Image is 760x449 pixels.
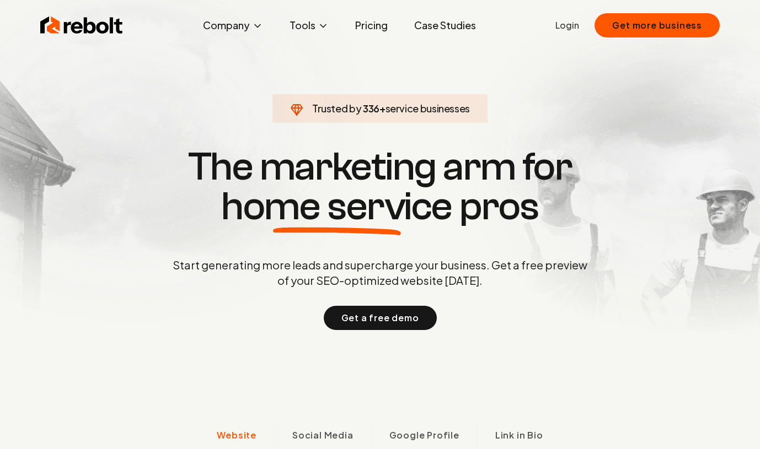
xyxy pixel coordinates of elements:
span: Link in Bio [495,429,543,442]
h1: The marketing arm for pros [115,147,645,226]
button: Company [194,14,272,36]
button: Get more business [595,13,720,37]
span: Website [217,429,256,442]
p: Start generating more leads and supercharge your business. Get a free preview of your SEO-optimiz... [170,257,590,288]
a: Login [555,19,579,32]
span: home service [221,187,452,226]
a: Pricing [346,14,397,36]
span: Social Media [292,429,354,442]
span: service businesses [386,102,470,115]
span: 336 [363,101,379,116]
span: + [379,102,386,115]
span: Google Profile [389,429,459,442]
a: Case Studies [405,14,485,36]
button: Get a free demo [324,306,437,330]
img: Rebolt Logo [40,14,123,36]
span: Trusted by [312,102,361,115]
button: Tools [281,14,338,36]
